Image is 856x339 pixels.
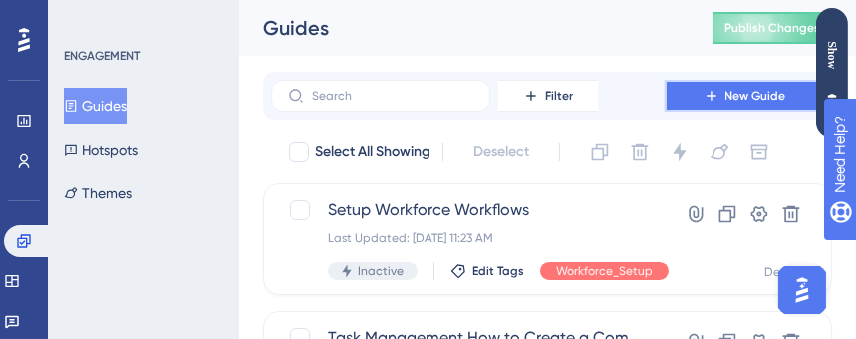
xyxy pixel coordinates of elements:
span: Inactive [358,263,404,279]
iframe: UserGuiding AI Assistant Launcher [772,260,832,320]
button: Themes [64,175,132,211]
input: Search [312,89,473,103]
div: 2 [28,298,48,318]
button: Guides [20,86,80,114]
div: Task Management How to Create a Company [56,300,331,316]
span: Edit Tags [472,263,524,279]
div: Guides [263,14,663,42]
span: Publish Changes [724,20,820,36]
button: Hotspots [100,86,175,114]
button: Guide [242,84,335,116]
div: Setup Workforce Workflows [56,252,331,268]
span: Guide [284,92,315,108]
button: Guides [64,88,127,124]
button: Edit Tags [450,263,524,279]
span: Setup Workforce Workflows [328,198,648,222]
button: Publish Changes [713,12,832,44]
button: Filter [20,187,48,219]
input: Search for a guide [61,149,318,163]
div: Default [764,264,807,280]
div: ENGAGEMENT [64,48,140,64]
button: Deselect [455,134,547,169]
button: Filter [498,80,598,112]
span: New Guide [725,88,786,104]
span: Workforce_Setup [556,263,653,279]
span: Deselect [473,140,529,164]
div: Last Updated: [DATE] 11:23 AM [328,230,648,246]
span: Select All Showing [315,140,430,164]
div: 1 [28,250,48,270]
button: Hotspots [64,132,138,168]
span: Need Help? [47,5,125,29]
button: New Guide [665,80,824,112]
span: Filter [20,195,48,211]
span: Filter [545,88,573,104]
